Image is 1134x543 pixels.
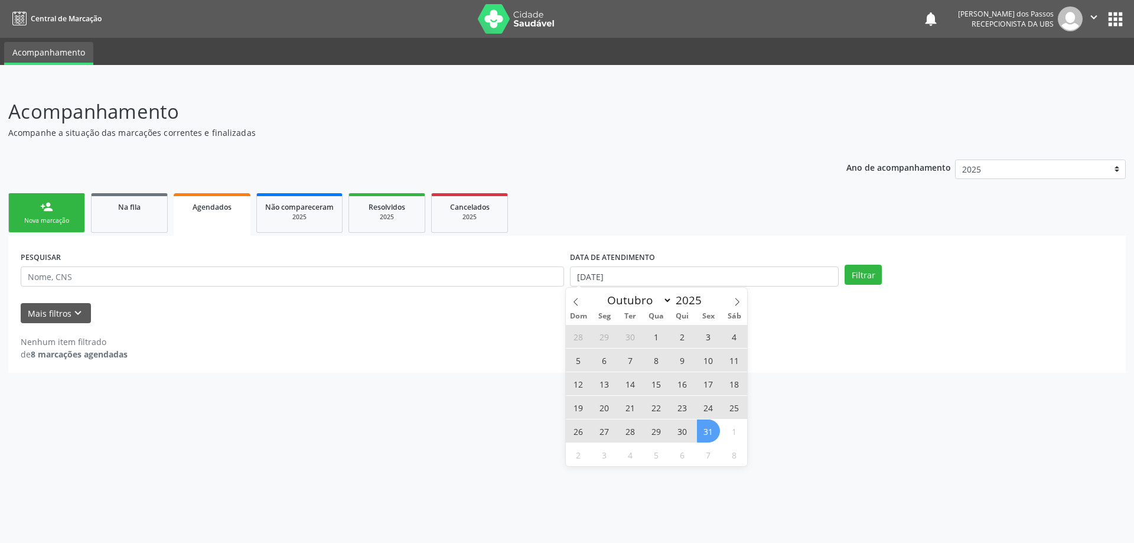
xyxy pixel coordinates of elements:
div: Nova marcação [17,216,76,225]
label: PESQUISAR [21,248,61,266]
a: Central de Marcação [8,9,102,28]
span: Outubro 4, 2025 [723,325,746,348]
p: Ano de acompanhamento [846,160,951,174]
span: Outubro 24, 2025 [697,396,720,419]
div: Nenhum item filtrado [21,336,128,348]
span: Setembro 29, 2025 [593,325,616,348]
button: notifications [923,11,939,27]
p: Acompanhe a situação das marcações correntes e finalizadas [8,126,790,139]
input: Year [672,292,711,308]
span: Novembro 6, 2025 [671,443,694,466]
div: 2025 [357,213,416,222]
span: Sáb [721,313,747,320]
span: Novembro 4, 2025 [619,443,642,466]
span: Setembro 28, 2025 [567,325,590,348]
strong: 8 marcações agendadas [31,349,128,360]
div: de [21,348,128,360]
span: Novembro 5, 2025 [645,443,668,466]
div: [PERSON_NAME] dos Passos [958,9,1054,19]
div: person_add [40,200,53,213]
span: Na fila [118,202,141,212]
span: Outubro 6, 2025 [593,349,616,372]
p: Acompanhamento [8,97,790,126]
span: Outubro 28, 2025 [619,420,642,443]
span: Outubro 13, 2025 [593,372,616,395]
span: Outubro 1, 2025 [645,325,668,348]
span: Novembro 1, 2025 [723,420,746,443]
i: keyboard_arrow_down [71,307,84,320]
div: 2025 [440,213,499,222]
select: Month [602,292,673,308]
span: Outubro 10, 2025 [697,349,720,372]
button:  [1083,6,1105,31]
span: Outubro 30, 2025 [671,420,694,443]
span: Sex [695,313,721,320]
span: Seg [591,313,617,320]
span: Novembro 7, 2025 [697,443,720,466]
span: Outubro 20, 2025 [593,396,616,419]
span: Central de Marcação [31,14,102,24]
span: Outubro 18, 2025 [723,372,746,395]
span: Novembro 2, 2025 [567,443,590,466]
span: Outubro 11, 2025 [723,349,746,372]
span: Setembro 30, 2025 [619,325,642,348]
button: Mais filtroskeyboard_arrow_down [21,303,91,324]
span: Outubro 16, 2025 [671,372,694,395]
span: Outubro 23, 2025 [671,396,694,419]
a: Acompanhamento [4,42,93,65]
span: Novembro 8, 2025 [723,443,746,466]
label: DATA DE ATENDIMENTO [570,248,655,266]
span: Outubro 15, 2025 [645,372,668,395]
span: Outubro 7, 2025 [619,349,642,372]
span: Novembro 3, 2025 [593,443,616,466]
span: Cancelados [450,202,490,212]
div: 2025 [265,213,334,222]
button: Filtrar [845,265,882,285]
span: Outubro 12, 2025 [567,372,590,395]
span: Outubro 19, 2025 [567,396,590,419]
span: Outubro 2, 2025 [671,325,694,348]
span: Qui [669,313,695,320]
span: Dom [566,313,592,320]
i:  [1087,11,1100,24]
span: Resolvidos [369,202,405,212]
span: Outubro 9, 2025 [671,349,694,372]
span: Ter [617,313,643,320]
span: Outubro 31, 2025 [697,420,720,443]
img: img [1058,6,1083,31]
span: Outubro 26, 2025 [567,420,590,443]
span: Outubro 5, 2025 [567,349,590,372]
span: Outubro 14, 2025 [619,372,642,395]
span: Outubro 22, 2025 [645,396,668,419]
span: Agendados [193,202,232,212]
input: Selecione um intervalo [570,266,839,287]
button: apps [1105,9,1126,30]
span: Qua [643,313,669,320]
span: Outubro 21, 2025 [619,396,642,419]
span: Recepcionista da UBS [972,19,1054,29]
span: Outubro 25, 2025 [723,396,746,419]
span: Não compareceram [265,202,334,212]
span: Outubro 29, 2025 [645,420,668,443]
input: Nome, CNS [21,266,564,287]
span: Outubro 3, 2025 [697,325,720,348]
span: Outubro 27, 2025 [593,420,616,443]
span: Outubro 17, 2025 [697,372,720,395]
span: Outubro 8, 2025 [645,349,668,372]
